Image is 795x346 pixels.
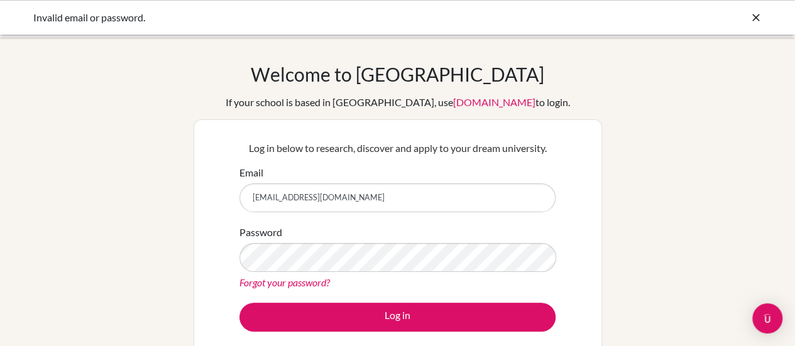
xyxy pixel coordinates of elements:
p: Log in below to research, discover and apply to your dream university. [239,141,556,156]
div: Invalid email or password. [33,10,574,25]
h1: Welcome to [GEOGRAPHIC_DATA] [251,63,544,85]
a: Forgot your password? [239,276,330,288]
a: [DOMAIN_NAME] [453,96,535,108]
label: Email [239,165,263,180]
div: Open Intercom Messenger [752,303,782,333]
button: Log in [239,303,556,332]
div: If your school is based in [GEOGRAPHIC_DATA], use to login. [226,95,570,110]
label: Password [239,225,282,240]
